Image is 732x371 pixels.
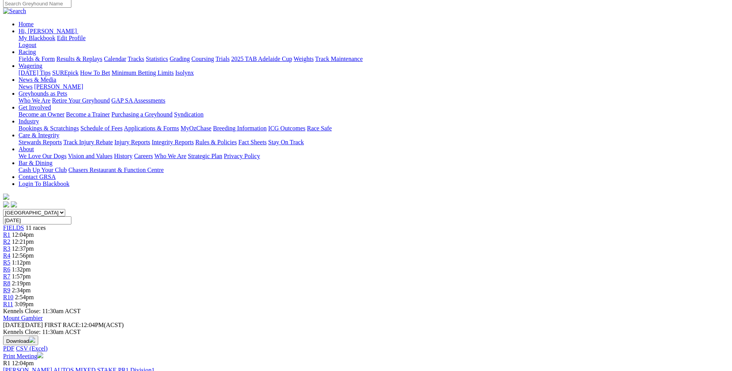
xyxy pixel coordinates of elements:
[19,180,69,187] a: Login To Blackbook
[3,201,9,207] img: facebook.svg
[3,273,10,280] a: R7
[19,35,729,49] div: Hi, [PERSON_NAME]
[3,216,71,224] input: Select date
[3,287,10,293] a: R9
[19,104,51,111] a: Get Involved
[80,125,122,132] a: Schedule of Fees
[170,56,190,62] a: Grading
[19,35,56,41] a: My Blackbook
[19,97,729,104] div: Greyhounds as Pets
[66,111,110,118] a: Become a Trainer
[3,224,24,231] a: FIELDS
[112,97,166,104] a: GAP SA Assessments
[12,238,34,245] span: 12:21pm
[268,139,304,145] a: Stay On Track
[191,56,214,62] a: Coursing
[3,280,10,287] a: R8
[19,139,729,146] div: Care & Integrity
[19,125,729,132] div: Industry
[3,336,38,345] button: Download
[12,360,34,366] span: 12:04pm
[124,125,179,132] a: Applications & Forms
[19,97,51,104] a: Who We Are
[25,224,46,231] span: 11 races
[63,139,113,145] a: Track Injury Rebate
[175,69,194,76] a: Isolynx
[12,245,34,252] span: 12:37pm
[19,118,39,125] a: Industry
[29,337,35,343] img: download.svg
[12,231,34,238] span: 12:04pm
[3,238,10,245] span: R2
[3,294,14,300] a: R10
[3,8,26,15] img: Search
[307,125,331,132] a: Race Safe
[3,266,10,273] a: R6
[19,90,67,97] a: Greyhounds as Pets
[3,301,13,307] span: R11
[146,56,168,62] a: Statistics
[3,322,23,328] span: [DATE]
[19,111,64,118] a: Become an Owner
[19,62,42,69] a: Wagering
[15,294,34,300] span: 2:54pm
[19,28,77,34] span: Hi, [PERSON_NAME]
[19,160,52,166] a: Bar & Dining
[19,69,51,76] a: [DATE] Tips
[3,315,43,321] a: Mount Gambier
[11,201,17,207] img: twitter.svg
[16,345,47,352] a: CSV (Excel)
[174,111,203,118] a: Syndication
[114,139,150,145] a: Injury Reports
[12,266,31,273] span: 1:32pm
[19,111,729,118] div: Get Involved
[52,69,78,76] a: SUREpick
[104,56,126,62] a: Calendar
[3,245,10,252] a: R3
[3,231,10,238] a: R1
[19,42,36,48] a: Logout
[112,111,172,118] a: Purchasing a Greyhound
[19,28,78,34] a: Hi, [PERSON_NAME]
[19,132,59,138] a: Care & Integrity
[19,21,34,27] a: Home
[44,322,81,328] span: FIRST RACE:
[195,139,237,145] a: Rules & Policies
[19,167,729,174] div: Bar & Dining
[12,259,31,266] span: 1:12pm
[294,56,314,62] a: Weights
[268,125,305,132] a: ICG Outcomes
[3,322,43,328] span: [DATE]
[19,76,56,83] a: News & Media
[3,194,9,200] img: logo-grsa-white.png
[19,56,729,62] div: Racing
[19,146,34,152] a: About
[128,56,144,62] a: Tracks
[315,56,363,62] a: Track Maintenance
[44,322,124,328] span: 12:04PM(ACST)
[3,259,10,266] span: R5
[15,301,34,307] span: 3:09pm
[238,139,267,145] a: Fact Sheets
[19,153,66,159] a: We Love Our Dogs
[3,353,43,359] a: Print Meeting
[19,167,67,173] a: Cash Up Your Club
[3,345,14,352] a: PDF
[154,153,186,159] a: Who We Are
[134,153,153,159] a: Careers
[12,252,34,259] span: 12:56pm
[3,329,729,336] div: Kennels Close: 11:30am ACST
[19,153,729,160] div: About
[56,56,102,62] a: Results & Replays
[3,345,729,352] div: Download
[34,83,83,90] a: [PERSON_NAME]
[181,125,211,132] a: MyOzChase
[12,287,31,293] span: 2:34pm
